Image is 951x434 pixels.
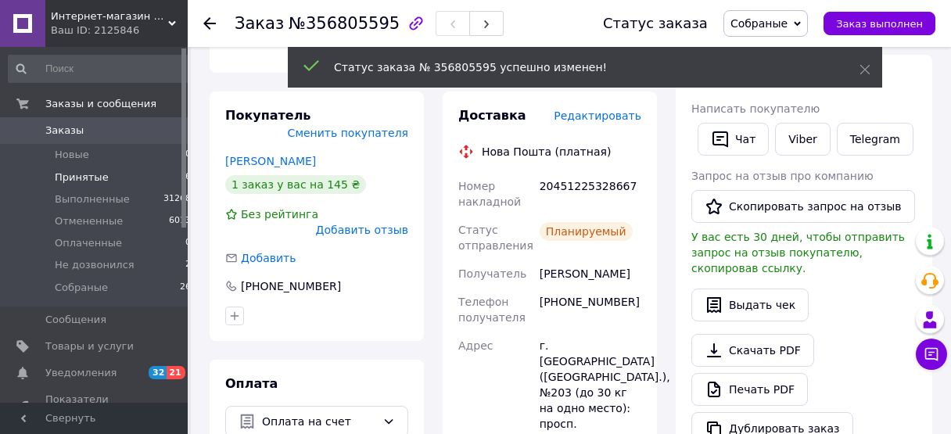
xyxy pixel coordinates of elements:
[51,9,168,23] span: Интернет-магазин Брайт
[537,260,644,288] div: [PERSON_NAME]
[167,366,185,379] span: 21
[540,222,633,241] div: Планируемый
[225,155,316,167] a: [PERSON_NAME]
[603,16,708,31] div: Статус заказа
[55,170,109,185] span: Принятые
[55,214,123,228] span: Отмененные
[691,170,874,182] span: Запрос на отзыв про компанию
[203,16,216,31] div: Вернуться назад
[225,376,278,391] span: Оплата
[537,288,644,332] div: [PHONE_NUMBER]
[45,393,145,421] span: Показатели работы компании
[225,175,366,194] div: 1 заказ у вас на 145 ₴
[45,366,117,380] span: Уведомления
[239,278,343,294] div: [PHONE_NUMBER]
[55,148,89,162] span: Новые
[55,258,135,272] span: Не дозвонился
[478,144,615,160] div: Нова Пошта (платная)
[225,108,310,123] span: Покупатель
[55,192,130,206] span: Выполненные
[241,252,296,264] span: Добавить
[45,339,134,353] span: Товары и услуги
[241,208,318,221] span: Без рейтинга
[836,18,923,30] span: Заказ выполнен
[824,12,935,35] button: Заказ выполнен
[262,413,376,430] span: Оплата на счет
[334,59,820,75] div: Статус заказа № 356805595 успешно изменен!
[316,224,408,236] span: Добавить отзыв
[180,281,191,295] span: 26
[289,14,400,33] span: №356805595
[691,102,820,115] span: Написать покупателю
[458,296,526,324] span: Телефон получателя
[235,14,284,33] span: Заказ
[691,334,814,367] a: Скачать PDF
[458,224,533,252] span: Статус отправления
[458,267,526,280] span: Получатель
[45,313,106,327] span: Сообщения
[698,123,769,156] button: Чат
[554,109,641,122] span: Редактировать
[916,339,947,370] button: Чат с покупателем
[149,366,167,379] span: 32
[691,231,905,274] span: У вас есть 30 дней, чтобы отправить запрос на отзыв покупателю, скопировав ссылку.
[691,289,809,321] button: Выдать чек
[288,127,408,139] span: Сменить покупателя
[55,236,122,250] span: Оплаченные
[537,172,644,216] div: 20451225328667
[837,123,913,156] a: Telegram
[691,373,808,406] a: Печать PDF
[45,97,156,111] span: Заказы и сообщения
[45,124,84,138] span: Заказы
[163,192,191,206] span: 31268
[458,180,521,208] span: Номер накладной
[51,23,188,38] div: Ваш ID: 2125846
[691,190,915,223] button: Скопировать запрос на отзыв
[458,339,493,352] span: Адрес
[458,108,526,123] span: Доставка
[730,17,788,30] span: Собраные
[775,123,830,156] a: Viber
[8,55,192,83] input: Поиск
[55,281,108,295] span: Собраные
[169,214,191,228] span: 6013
